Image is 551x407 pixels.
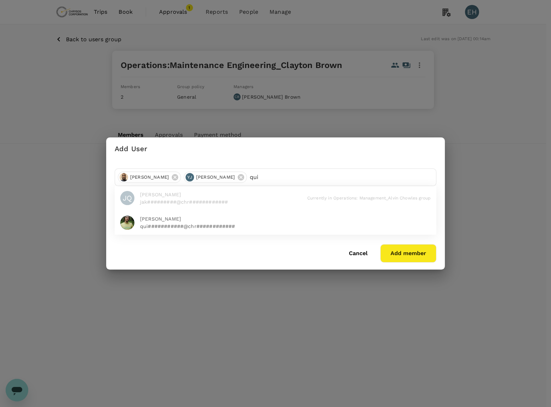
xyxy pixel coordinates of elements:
div: YJ [186,173,194,181]
span: [PERSON_NAME] [192,174,239,181]
button: Cancel [339,245,377,262]
div: [PERSON_NAME]qui###########@chr############ [115,210,436,235]
h2: Add User [106,137,445,160]
span: [PERSON_NAME] [126,174,173,181]
div: YJ[PERSON_NAME] [184,172,247,183]
p: qui###########@chr############ [140,223,431,230]
button: Add member [380,244,436,263]
span: [PERSON_NAME] [140,215,431,223]
img: avatar-66fe189e2c038.jpeg [120,216,134,230]
img: avatar-672a6ed309afb.jpeg [120,173,128,181]
div: [PERSON_NAME] [118,172,181,183]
